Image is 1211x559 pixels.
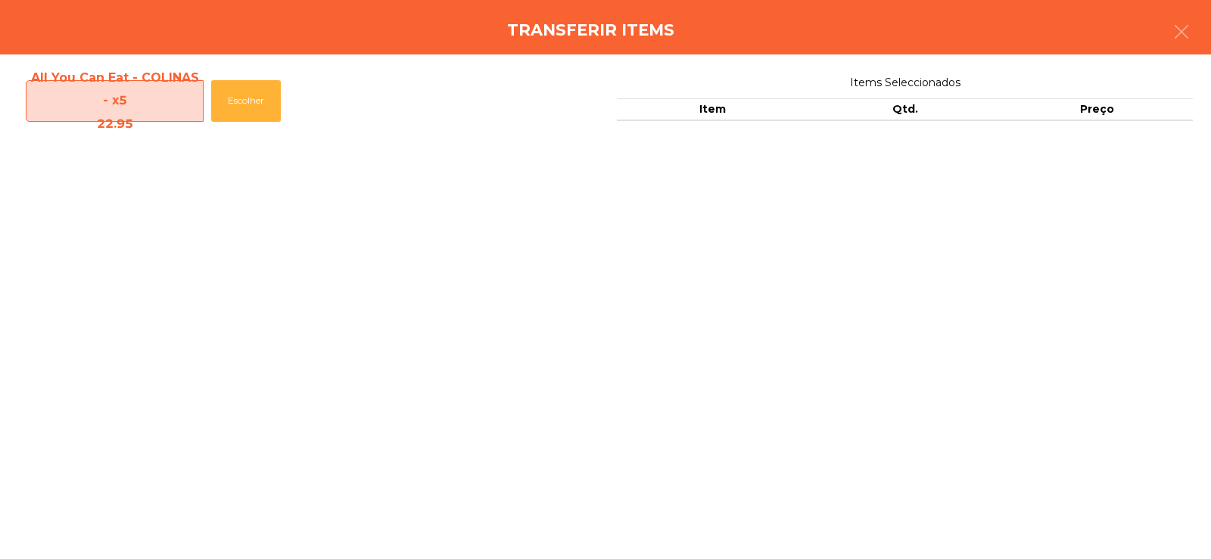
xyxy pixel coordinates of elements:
th: Item [617,98,809,121]
th: Qtd. [809,98,1001,121]
span: Items Seleccionados [617,73,1193,93]
th: Preço [1001,98,1193,121]
span: All You Can Eat - COLINAS - x5 [26,67,203,135]
div: 22.95 [26,113,203,135]
h4: Transferir items [507,19,674,42]
button: Escolher [211,80,281,122]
